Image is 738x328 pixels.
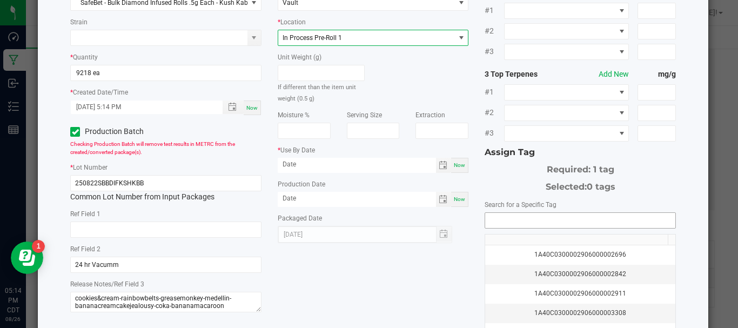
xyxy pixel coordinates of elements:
span: In Process Pre-Roll 1 [283,34,342,42]
span: 0 tags [587,182,615,192]
input: Date [278,158,436,171]
label: Release Notes/Ref Field 3 [70,279,144,289]
iframe: Resource center unread badge [32,240,45,253]
div: 1A40C0300002906000002842 [492,269,669,279]
span: Toggle calendar [436,192,452,207]
div: 1A40C0300002906000002696 [492,250,669,260]
label: Packaged Date [278,213,322,223]
span: NO DATA FOUND [504,125,629,142]
span: #1 [485,86,504,98]
span: #2 [485,25,504,37]
div: Required: 1 tag [485,159,676,176]
div: 1A40C0300002906000002911 [492,289,669,299]
span: NO DATA FOUND [504,105,629,121]
span: Now [454,162,465,168]
label: Strain [70,17,88,27]
iframe: Resource center [11,242,43,274]
input: Date [278,192,436,205]
span: #1 [485,5,504,16]
input: Created Datetime [71,101,211,114]
input: NO DATA FOUND [485,213,675,228]
label: Lot Number [73,163,108,172]
label: Location [280,17,306,27]
div: Assign Tag [485,146,676,159]
label: Ref Field 2 [70,244,100,254]
span: Now [246,105,258,111]
span: Checking Production Batch will remove test results in METRC from the created/converted package(s). [70,141,235,155]
span: #3 [485,128,504,139]
label: Ref Field 1 [70,209,100,219]
label: Production Date [278,179,325,189]
span: Toggle popup [223,101,244,114]
span: #2 [485,107,504,118]
small: If different than the item unit weight (0.5 g) [278,84,356,102]
label: Search for a Specific Tag [485,200,556,210]
strong: mg/g [638,69,676,80]
label: Extraction [415,110,445,120]
strong: 3 Top Terpenes [485,69,561,80]
span: Toggle calendar [436,158,452,173]
label: Created Date/Time [73,88,128,97]
label: Use By Date [278,145,315,155]
span: NO DATA FOUND [504,84,629,101]
label: Unit Weight (g) [278,52,321,62]
div: Selected: [485,176,676,193]
label: Serving Size [347,110,382,120]
span: Now [454,196,465,202]
label: Production Batch [70,126,158,137]
div: 1A40C0300002906000003308 [492,308,669,318]
label: Moisture % [278,110,310,120]
div: Common Lot Number from Input Packages [70,175,261,203]
button: Add New [599,69,629,80]
label: Quantity [73,52,98,62]
span: #3 [485,46,504,57]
